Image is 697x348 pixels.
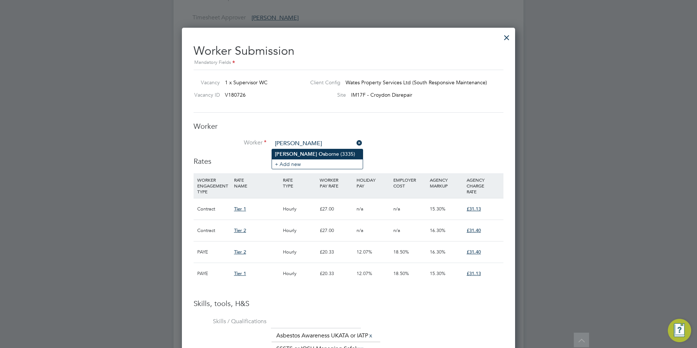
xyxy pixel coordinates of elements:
[272,159,363,169] li: + Add new
[225,79,268,86] span: 1 x Supervisor WC
[225,92,246,98] span: V180726
[465,173,502,198] div: AGENCY CHARGE RATE
[272,138,362,149] input: Search for...
[430,206,445,212] span: 15.30%
[668,319,691,342] button: Engage Resource Center
[281,263,318,284] div: Hourly
[430,227,445,233] span: 16.30%
[234,206,246,212] span: Tier 1
[281,241,318,263] div: Hourly
[393,249,409,255] span: 18.50%
[318,263,355,284] div: £20.33
[467,206,481,212] span: £31.13
[195,173,232,198] div: WORKER ENGAGEMENT TYPE
[195,220,232,241] div: Contract
[195,263,232,284] div: PAYE
[194,121,503,131] h3: Worker
[191,92,220,98] label: Vacancy ID
[234,270,246,277] span: Tier 1
[275,151,317,157] b: [PERSON_NAME]
[194,318,266,325] label: Skills / Qualifications
[393,270,409,277] span: 18.50%
[467,270,481,277] span: £31.13
[467,227,481,233] span: £31.40
[281,198,318,220] div: Hourly
[357,227,363,233] span: n/a
[392,173,428,192] div: EMPLOYER COST
[355,173,392,192] div: HOLIDAY PAY
[194,156,503,166] h3: Rates
[351,92,412,98] span: IM17F - Croydon Disrepair
[304,92,346,98] label: Site
[346,79,487,86] span: Wates Property Services Ltd (South Responsive Maintenance)
[234,227,246,233] span: Tier 2
[430,249,445,255] span: 16.30%
[467,249,481,255] span: £31.40
[304,79,340,86] label: Client Config
[191,79,220,86] label: Vacancy
[195,241,232,263] div: PAYE
[357,206,363,212] span: n/a
[318,198,355,220] div: £27.00
[393,227,400,233] span: n/a
[195,198,232,220] div: Contract
[428,173,465,192] div: AGENCY MARKUP
[194,139,266,147] label: Worker
[368,331,373,340] a: x
[430,270,445,277] span: 15.30%
[273,331,376,341] li: Asbestos Awareness UKATA or IATP
[194,299,503,308] h3: Skills, tools, H&S
[357,270,372,277] span: 12.07%
[318,220,355,241] div: £27.00
[393,206,400,212] span: n/a
[281,220,318,241] div: Hourly
[318,241,355,263] div: £20.33
[194,59,503,67] div: Mandatory Fields
[194,38,503,67] h2: Worker Submission
[281,173,318,192] div: RATE TYPE
[234,249,246,255] span: Tier 2
[232,173,281,192] div: RATE NAME
[272,149,363,159] li: borne (3335)
[318,173,355,192] div: WORKER PAY RATE
[357,249,372,255] span: 12.07%
[319,151,325,157] b: Os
